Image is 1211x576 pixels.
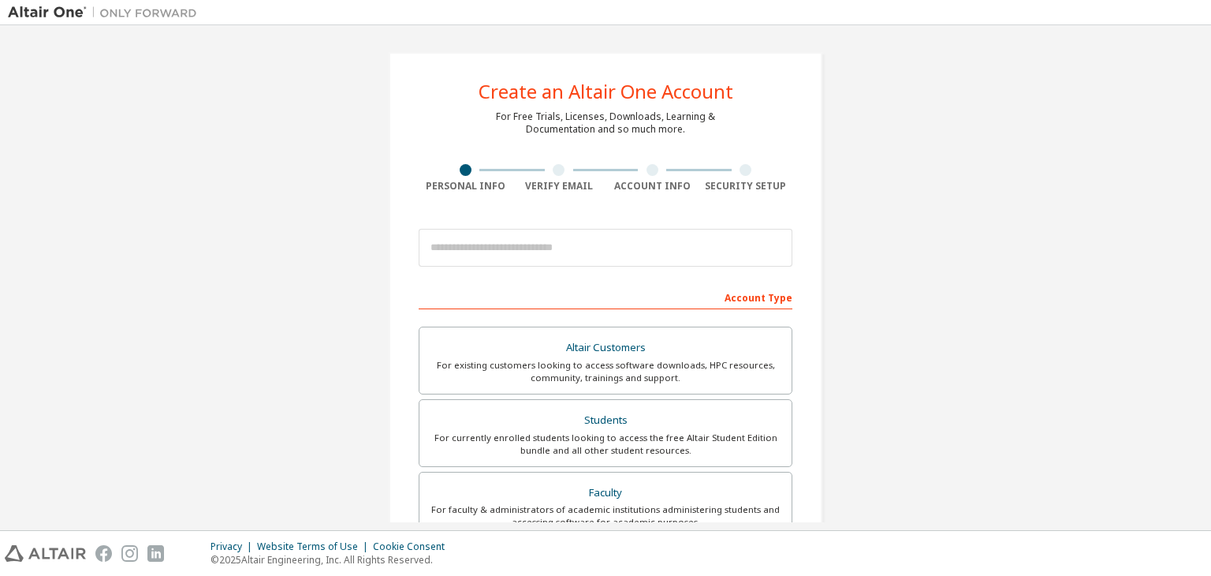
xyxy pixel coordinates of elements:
div: Account Info [605,180,699,193]
div: Privacy [211,540,257,553]
div: For currently enrolled students looking to access the free Altair Student Edition bundle and all ... [429,432,782,457]
div: Faculty [429,482,782,504]
img: altair_logo.svg [5,545,86,562]
div: Account Type [419,284,792,309]
div: For faculty & administrators of academic institutions administering students and accessing softwa... [429,503,782,529]
img: facebook.svg [95,545,112,562]
div: Verify Email [512,180,606,193]
img: linkedin.svg [147,545,164,562]
p: © 2025 Altair Engineering, Inc. All Rights Reserved. [211,553,454,567]
img: Altair One [8,5,205,21]
div: Students [429,410,782,432]
div: Create an Altair One Account [479,82,733,101]
div: For Free Trials, Licenses, Downloads, Learning & Documentation and so much more. [496,110,715,136]
div: Website Terms of Use [257,540,373,553]
div: For existing customers looking to access software downloads, HPC resources, community, trainings ... [429,359,782,384]
div: Altair Customers [429,337,782,359]
div: Security Setup [699,180,793,193]
div: Cookie Consent [373,540,454,553]
div: Personal Info [419,180,512,193]
img: instagram.svg [121,545,138,562]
